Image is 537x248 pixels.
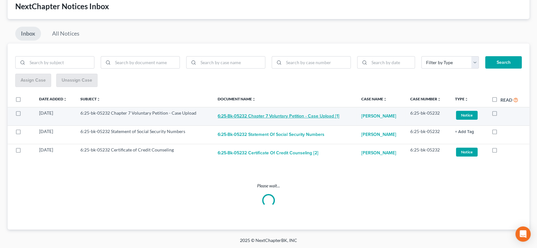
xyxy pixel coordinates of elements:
[15,27,41,41] a: Inbox
[405,107,450,125] td: 6:25-bk-05232
[361,147,396,159] a: [PERSON_NAME]
[410,97,441,101] a: Case Numberunfold_more
[465,97,468,101] i: unfold_more
[198,57,265,69] input: Search by case name
[218,97,256,101] a: Document Nameunfold_more
[405,144,450,162] td: 6:25-bk-05232
[15,183,522,189] p: Please wait...
[405,125,450,144] td: 6:25-bk-05232
[455,110,481,120] a: Notice
[75,107,213,125] td: 6:25-bk-05232 Chapter 7 Voluntary Petition - Case Upload
[218,128,324,141] button: 6:25-bk-05232 Statement of Social Security Numbers
[34,107,76,125] td: [DATE]
[500,97,512,103] label: Read
[218,147,318,159] button: 6:25-bk-05232 Certificate of Credit Counseling [2]
[75,144,213,162] td: 6:25-bk-05232 Certificate of Credit Counseling
[437,97,441,101] i: unfold_more
[80,97,100,101] a: Subjectunfold_more
[97,97,100,101] i: unfold_more
[284,57,350,69] input: Search by case number
[75,125,213,144] td: 6:25-bk-05232 Statement of Social Security Numbers
[383,97,387,101] i: unfold_more
[34,144,76,162] td: [DATE]
[15,1,522,11] div: NextChapter Notices Inbox
[218,110,339,123] button: 6:25-bk-05232 Chapter 7 Voluntary Petition - Case Upload [1]
[369,57,415,69] input: Search by date
[34,125,76,144] td: [DATE]
[361,97,387,101] a: Case Nameunfold_more
[46,27,85,41] a: All Notices
[39,97,67,101] a: Date Addedunfold_more
[455,128,481,135] a: + Add Tag
[252,97,256,101] i: unfold_more
[485,56,522,69] button: Search
[456,148,478,156] span: Notice
[456,111,478,119] span: Notice
[455,130,474,134] button: + Add Tag
[63,97,67,101] i: unfold_more
[361,128,396,141] a: [PERSON_NAME]
[361,110,396,123] a: [PERSON_NAME]
[455,97,468,101] a: Typeunfold_more
[455,147,481,157] a: Notice
[515,226,531,242] div: Open Intercom Messenger
[113,57,180,69] input: Search by document name
[27,57,94,69] input: Search by subject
